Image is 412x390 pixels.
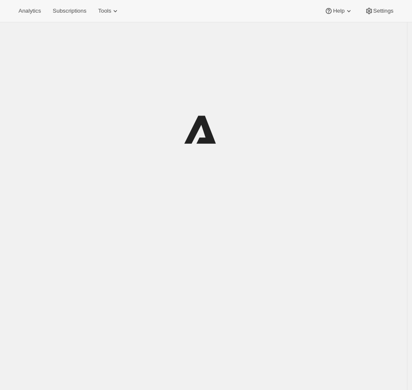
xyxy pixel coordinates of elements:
[93,5,125,17] button: Tools
[319,5,358,17] button: Help
[373,8,393,14] span: Settings
[360,5,399,17] button: Settings
[48,5,91,17] button: Subscriptions
[19,8,41,14] span: Analytics
[98,8,111,14] span: Tools
[333,8,344,14] span: Help
[13,5,46,17] button: Analytics
[53,8,86,14] span: Subscriptions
